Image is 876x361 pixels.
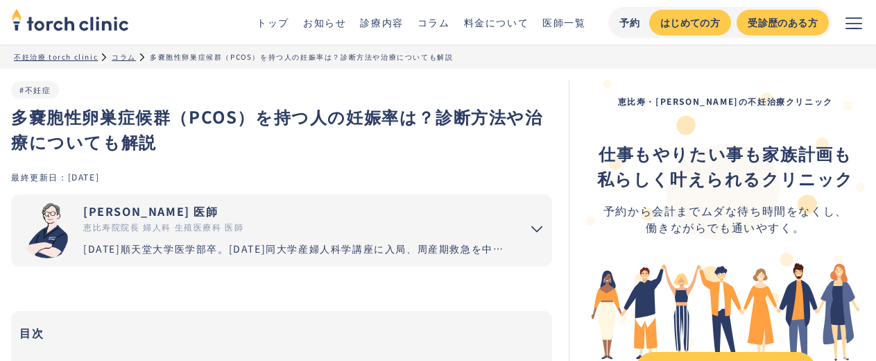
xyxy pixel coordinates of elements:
[618,95,833,107] strong: 恵比寿・[PERSON_NAME]の不妊治療クリニック
[19,203,75,258] img: 市山 卓彦
[11,104,552,154] h1: 多嚢胞性卵巣症候群（PCOS）を持つ人の妊娠率は？診断方法や治療についても解説
[68,171,100,183] div: [DATE]
[542,15,585,29] a: 医師一覧
[11,194,510,267] a: [PERSON_NAME] 医師 恵比寿院院長 婦人科 生殖医療科 医師 [DATE]順天堂大学医学部卒。[DATE]同大学産婦人科学講座に入局、周産期救急を中心に研鑽を重ねる。[DATE]国内...
[14,51,862,62] ul: パンくずリスト
[112,51,136,62] a: コラム
[150,51,453,62] div: 多嚢胞性卵巣症候群（PCOS）を持つ人の妊娠率は？診断方法や治療についても解説
[11,194,552,267] summary: 市山 卓彦 [PERSON_NAME] 医師 恵比寿院院長 婦人科 生殖医療科 医師 [DATE]順天堂大学医学部卒。[DATE]同大学産婦人科学講座に入局、周産期救急を中心に研鑽を重ねる。[D...
[597,141,854,191] div: ‍ ‍
[83,221,510,233] div: 恵比寿院院長 婦人科 生殖医療科 医師
[11,4,129,35] img: torch clinic
[19,84,51,95] a: #不妊症
[660,15,720,30] div: はじめての方
[303,15,346,29] a: お知らせ
[11,10,129,35] a: home
[597,166,854,190] strong: 私らしく叶えられるクリニック
[748,15,818,30] div: 受診歴のある方
[83,203,510,219] div: [PERSON_NAME] 医師
[619,15,641,30] div: 予約
[649,10,731,35] a: はじめての方
[597,202,854,235] div: 予約から会計までムダな待ち時間をなくし、 働きながらでも通いやすく。
[257,15,289,29] a: トップ
[464,15,529,29] a: 料金について
[14,51,98,62] a: 不妊治療 torch clinic
[19,322,544,343] h3: 目次
[418,15,450,29] a: コラム
[360,15,403,29] a: 診療内容
[599,141,852,165] strong: 仕事もやりたい事も家族計画も
[83,242,510,256] div: [DATE]順天堂大学医学部卒。[DATE]同大学産婦人科学講座に入局、周産期救急を中心に研鑽を重ねる。[DATE]国内有数の不妊治療施設セントマザー産婦人科医院で、女性不妊症のみでなく男性不妊...
[11,171,68,183] div: 最終更新日：
[737,10,829,35] a: 受診歴のある方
